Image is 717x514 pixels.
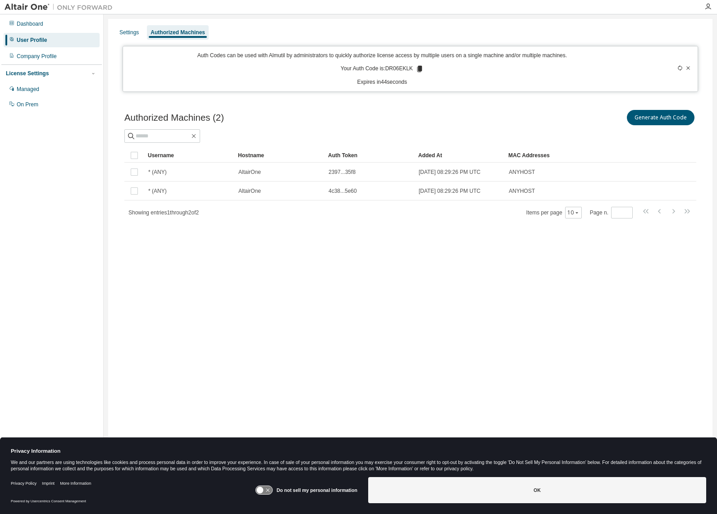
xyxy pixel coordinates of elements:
[119,29,139,36] div: Settings
[509,187,535,195] span: ANYHOST
[128,209,199,216] span: Showing entries 1 through 2 of 2
[238,168,261,176] span: AltairOne
[128,52,636,59] p: Auth Codes can be used with Almutil by administrators to quickly authorize license access by mult...
[17,53,57,60] div: Company Profile
[151,29,205,36] div: Authorized Machines
[419,187,480,195] span: [DATE] 08:29:26 PM UTC
[6,70,49,77] div: License Settings
[17,20,43,27] div: Dashboard
[17,36,47,44] div: User Profile
[627,110,694,125] button: Generate Auth Code
[17,86,39,93] div: Managed
[238,148,321,163] div: Hostname
[329,187,357,195] span: 4c38...5e60
[418,148,501,163] div: Added At
[567,209,580,216] button: 10
[526,207,582,218] span: Items per page
[341,65,424,73] p: Your Auth Code is: DR06EKLK
[509,168,535,176] span: ANYHOST
[17,101,38,108] div: On Prem
[5,3,117,12] img: Altair One
[590,207,633,218] span: Page n.
[148,187,167,195] span: * (ANY)
[329,168,356,176] span: 2397...35f8
[419,168,480,176] span: [DATE] 08:29:26 PM UTC
[508,148,602,163] div: MAC Addresses
[148,168,167,176] span: * (ANY)
[328,148,411,163] div: Auth Token
[238,187,261,195] span: AltairOne
[128,78,636,86] p: Expires in 44 seconds
[124,113,224,123] span: Authorized Machines (2)
[148,148,231,163] div: Username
